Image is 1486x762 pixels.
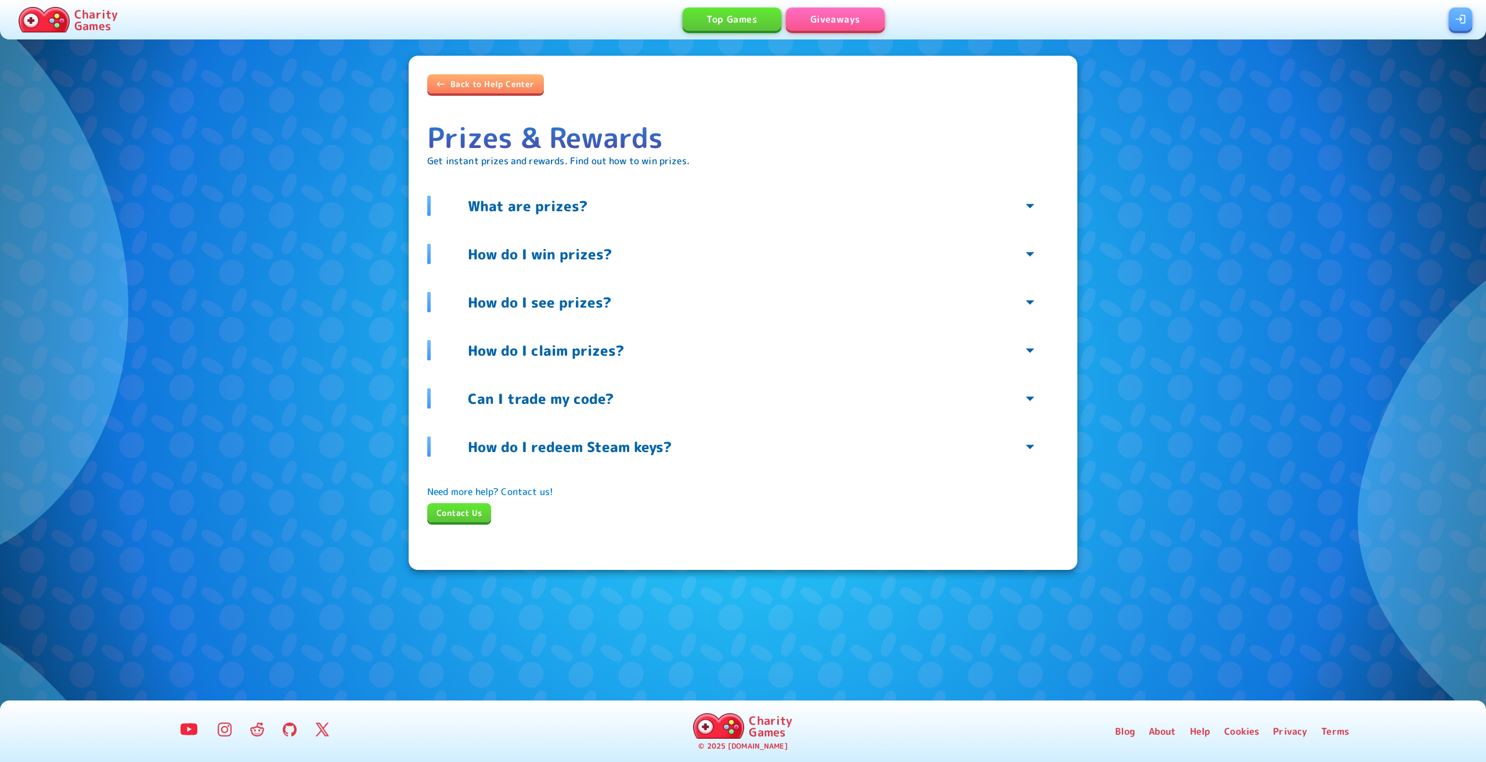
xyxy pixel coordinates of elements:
p: How do I claim prizes? [468,341,624,360]
a: Charity Games [14,5,122,35]
a: Privacy [1273,724,1307,738]
a: Top Games [683,8,781,31]
h2: Get instant prizes and rewards. Find out how to win prizes. [427,154,1059,168]
a: Blog [1115,724,1135,738]
a: Charity Games [688,711,797,741]
p: How do I redeem Steam keys? [468,438,672,456]
a: Back to Help Center [427,74,544,93]
p: Charity Games [749,714,792,738]
img: Charity.Games [19,7,70,32]
p: What are prizes? [468,197,587,215]
a: Terms [1321,724,1349,738]
img: Charity.Games [693,713,744,739]
a: Contact Us [427,503,491,522]
p: © 2025 [DOMAIN_NAME] [698,741,787,752]
p: Need more help? Contact us! [427,485,1059,499]
p: How do I see prizes? [468,293,611,312]
a: Giveaways [786,8,885,31]
img: Twitter Logo [315,723,329,736]
h1: Prizes & Rewards [427,121,1059,154]
img: GitHub Logo [283,723,297,736]
p: Charity Games [74,8,118,31]
a: Help [1190,724,1211,738]
img: Instagram Logo [218,723,232,736]
p: How do I win prizes? [468,245,612,263]
a: About [1149,724,1176,738]
img: Reddit Logo [250,723,264,736]
a: Cookies [1224,724,1259,738]
p: Can I trade my code? [468,389,614,408]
